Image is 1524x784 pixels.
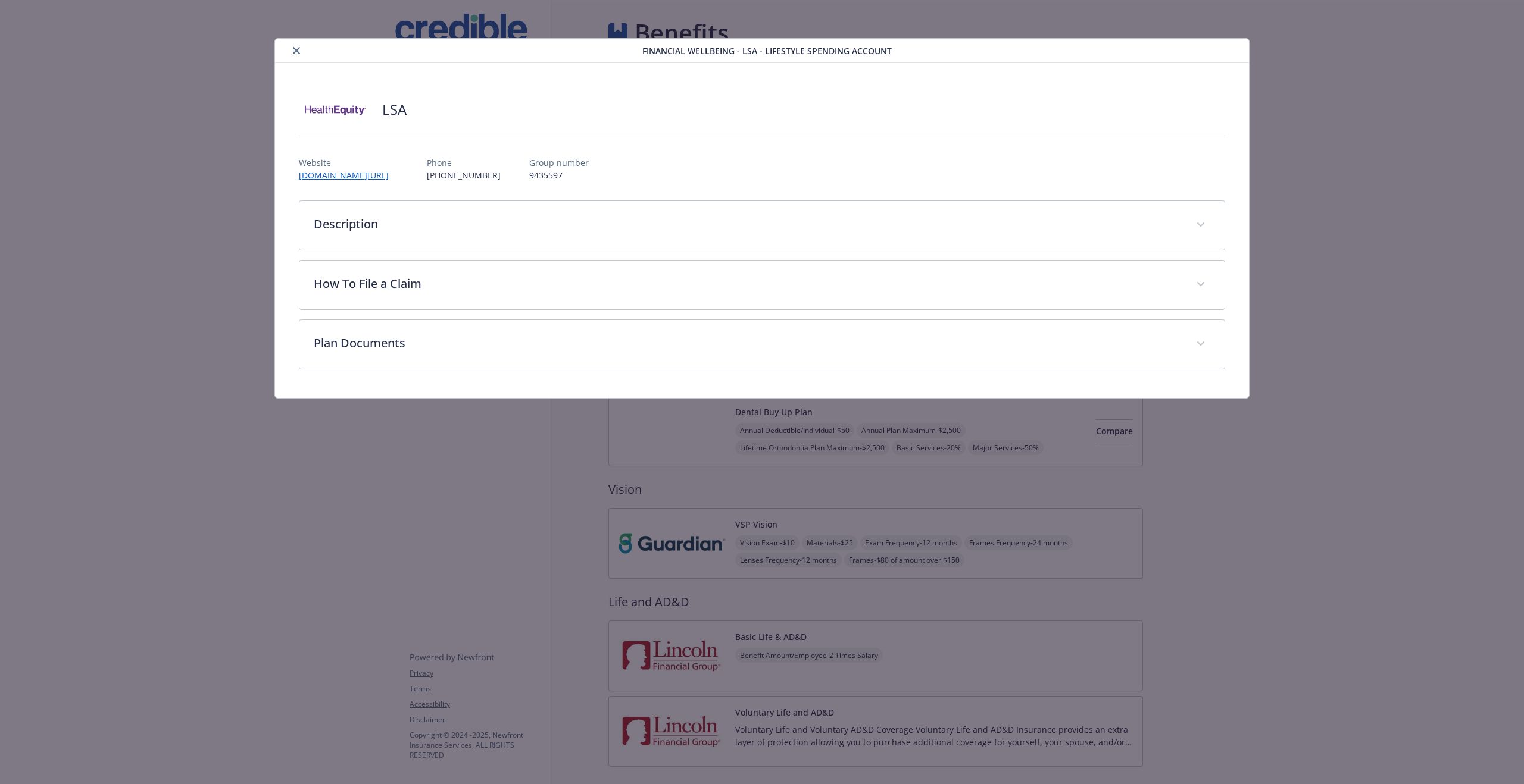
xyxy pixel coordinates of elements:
[152,38,1372,399] div: details for plan Financial Wellbeing - LSA - Lifestyle Spending Account
[299,201,1225,250] div: Description
[427,156,501,169] p: Phone
[427,169,501,181] p: [PHONE_NUMBER]
[299,156,398,169] p: Website
[299,320,1225,369] div: Plan Documents
[289,43,304,58] button: close
[299,170,398,181] a: [DOMAIN_NAME][URL]
[314,275,1182,293] p: How To File a Claim
[299,92,370,127] img: Health Equity
[299,261,1225,309] div: How To File a Claim
[642,45,892,57] span: Financial Wellbeing - LSA - Lifestyle Spending Account
[529,156,589,169] p: Group number
[314,215,1182,233] p: Description
[382,99,407,120] h2: LSA
[529,169,589,181] p: 9435597
[314,334,1182,352] p: Plan Documents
